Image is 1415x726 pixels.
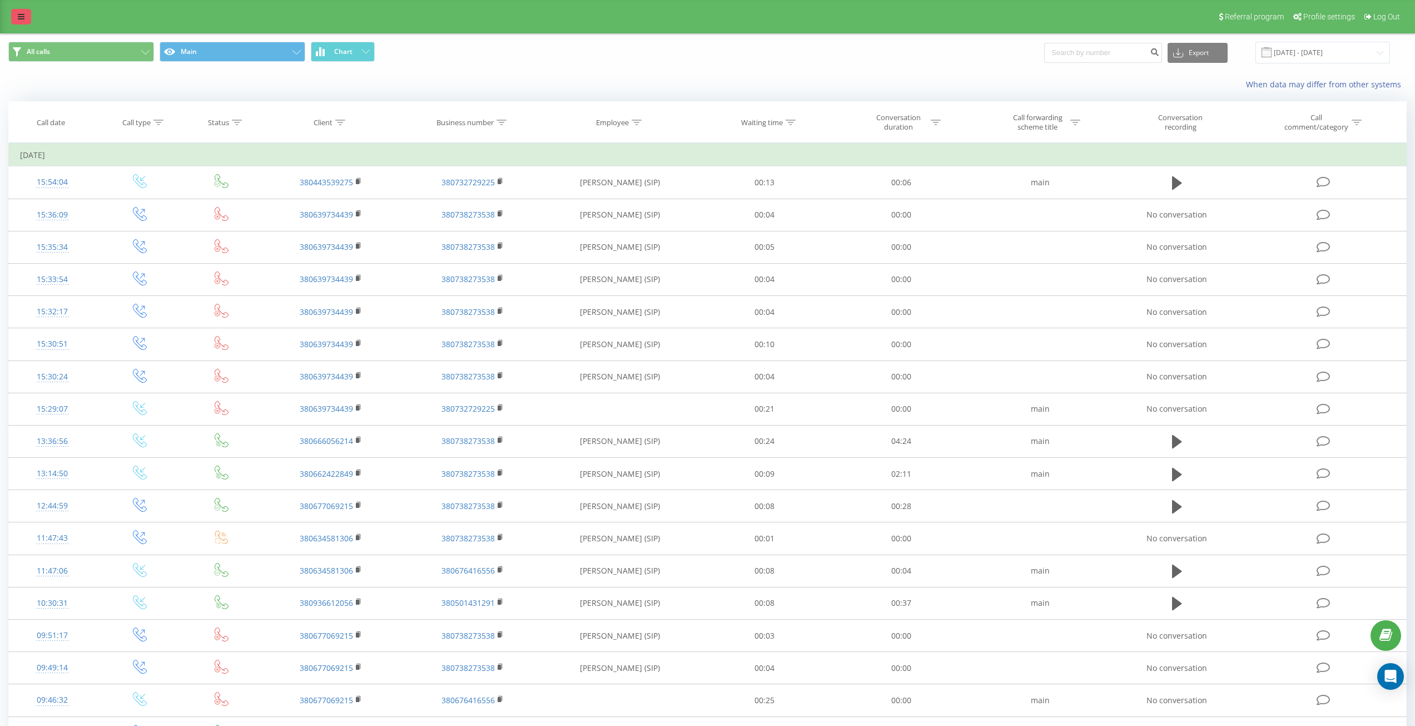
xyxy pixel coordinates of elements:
td: main [969,425,1111,457]
button: Main [160,42,305,62]
div: Client [314,118,332,127]
td: 00:37 [833,587,969,619]
td: main [969,166,1111,199]
div: Call type [122,118,151,127]
span: No conversation [1146,274,1207,284]
td: 00:21 [697,393,833,425]
div: Call comment/category [1284,113,1349,132]
td: 00:09 [697,458,833,490]
span: Profile settings [1303,12,1355,21]
div: 09:49:14 [20,657,85,679]
a: 380639734439 [300,241,353,252]
span: All calls [27,47,50,56]
div: Open Intercom Messenger [1377,663,1404,690]
span: Log Out [1373,12,1400,21]
span: No conversation [1146,403,1207,414]
td: main [969,587,1111,619]
a: 380443539275 [300,177,353,187]
td: 02:11 [833,458,969,490]
td: main [969,393,1111,425]
td: 00:00 [833,231,969,263]
a: 380738273538 [441,371,495,382]
td: 00:25 [697,684,833,717]
td: 00:00 [833,328,969,360]
div: Call forwarding scheme title [1008,113,1068,132]
span: No conversation [1146,209,1207,220]
a: 380738273538 [441,307,495,317]
td: [PERSON_NAME] (SIP) [544,263,697,295]
span: No conversation [1146,241,1207,252]
td: 00:28 [833,490,969,522]
td: 00:08 [697,490,833,522]
a: 380732729225 [441,403,495,414]
td: 00:00 [833,684,969,717]
td: [PERSON_NAME] (SIP) [544,587,697,619]
div: Waiting time [741,118,783,127]
td: 00:00 [833,263,969,295]
div: 13:14:50 [20,463,85,485]
a: 380677069215 [300,663,353,673]
td: 00:04 [697,263,833,295]
button: Chart [311,42,375,62]
td: 00:00 [833,620,969,652]
a: 380501431291 [441,597,495,608]
div: 15:29:07 [20,398,85,420]
a: 380738273538 [441,436,495,446]
div: 15:54:04 [20,171,85,193]
a: 380677069215 [300,501,353,511]
td: 00:00 [833,522,969,555]
button: All calls [8,42,154,62]
span: Referral program [1225,12,1284,21]
span: No conversation [1146,307,1207,317]
td: [PERSON_NAME] (SIP) [544,296,697,328]
a: 380738273538 [441,630,495,641]
div: Conversation recording [1144,113,1217,132]
span: No conversation [1146,371,1207,382]
a: 380639734439 [300,403,353,414]
a: When data may differ from other systems [1246,79,1407,90]
td: [PERSON_NAME] (SIP) [544,652,697,684]
td: 00:00 [833,296,969,328]
a: 380634581306 [300,533,353,544]
div: Business number [436,118,494,127]
td: 00:04 [833,555,969,587]
a: 380639734439 [300,339,353,349]
td: 00:10 [697,328,833,360]
a: 380677069215 [300,630,353,641]
a: 380677069215 [300,695,353,705]
a: 380639734439 [300,274,353,284]
td: main [969,458,1111,490]
td: 00:24 [697,425,833,457]
a: 380738273538 [441,274,495,284]
td: 00:00 [833,360,969,393]
div: 11:47:06 [20,560,85,582]
td: [PERSON_NAME] (SIP) [544,620,697,652]
a: 380639734439 [300,307,353,317]
a: 380676416556 [441,565,495,576]
a: 380738273538 [441,241,495,252]
td: main [969,555,1111,587]
td: [PERSON_NAME] (SIP) [544,425,697,457]
input: Search by number [1044,43,1162,63]
td: [PERSON_NAME] (SIP) [544,360,697,393]
td: [PERSON_NAME] (SIP) [544,522,697,555]
td: 00:04 [697,360,833,393]
td: 00:04 [697,652,833,684]
span: No conversation [1146,339,1207,349]
td: [PERSON_NAME] (SIP) [544,490,697,522]
td: 00:01 [697,522,833,555]
a: 380666056214 [300,436,353,446]
td: 00:05 [697,231,833,263]
div: 15:33:54 [20,269,85,290]
a: 380936612056 [300,597,353,608]
a: 380662422849 [300,468,353,479]
div: Conversation duration [868,113,928,132]
div: 12:44:59 [20,495,85,517]
td: 00:06 [833,166,969,199]
div: 15:32:17 [20,301,85,323]
a: 380738273538 [441,468,495,479]
td: [PERSON_NAME] (SIP) [544,166,697,199]
div: 10:30:31 [20,592,85,614]
a: 380676416556 [441,695,495,705]
td: [PERSON_NAME] (SIP) [544,231,697,263]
